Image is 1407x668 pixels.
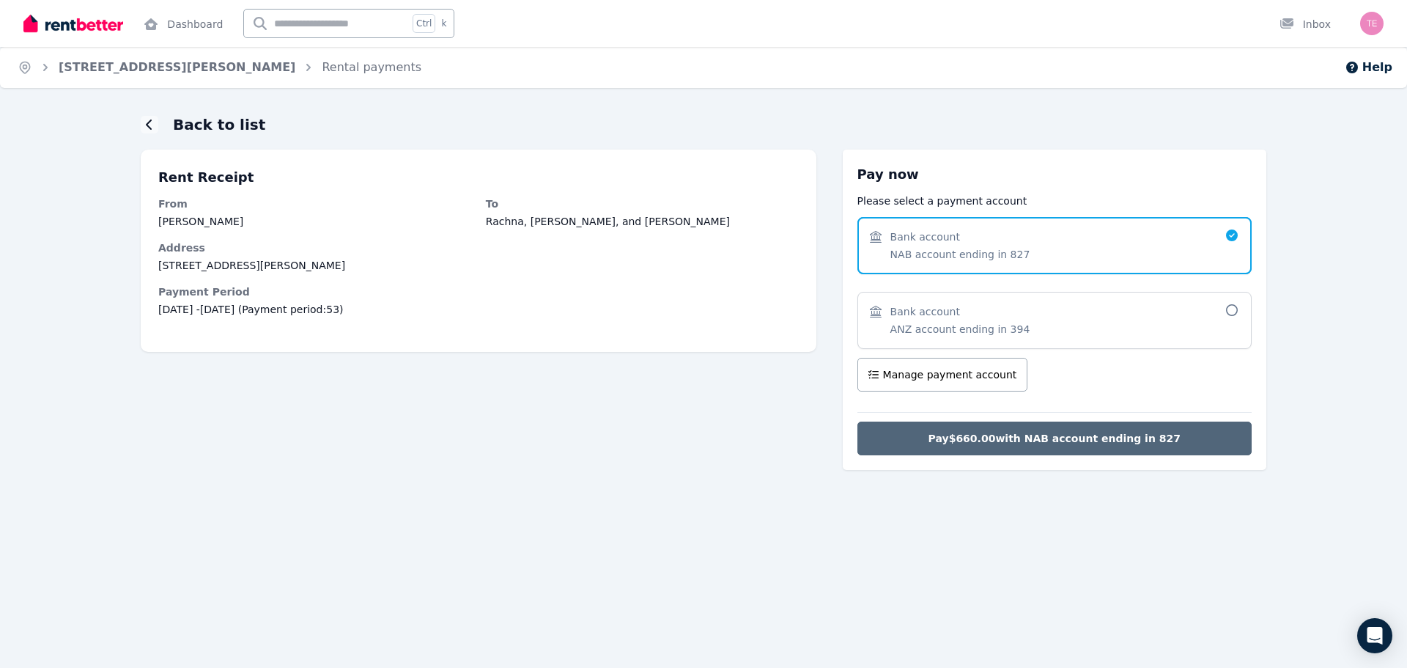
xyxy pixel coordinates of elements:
[890,230,960,244] span: Bank account
[59,60,295,74] a: [STREET_ADDRESS][PERSON_NAME]
[857,422,1252,455] button: Pay$660.00with NAB account ending in 827
[158,167,799,188] p: Rent Receipt
[486,214,799,229] dd: Rachna, [PERSON_NAME], and [PERSON_NAME]
[890,322,1030,337] span: ANZ account ending in 394
[158,214,471,229] dd: [PERSON_NAME]
[441,18,446,29] span: k
[413,14,435,33] span: Ctrl
[322,60,421,74] a: Rental payments
[890,304,960,319] span: Bank account
[173,114,265,135] h1: Back to list
[23,12,123,34] img: RentBetter
[857,358,1028,392] button: Manage payment account
[883,367,1017,382] span: Manage payment account
[486,197,799,211] dt: To
[1357,618,1392,653] div: Open Intercom Messenger
[1279,17,1331,32] div: Inbox
[158,285,799,299] dt: Payment Period
[890,247,1030,262] span: NAB account ending in 827
[857,194,1252,208] p: Please select a payment account
[158,258,799,273] dd: [STREET_ADDRESS][PERSON_NAME]
[1345,59,1392,76] button: Help
[158,241,799,255] dt: Address
[857,164,1252,185] h3: Pay now
[158,197,471,211] dt: From
[1360,12,1384,35] img: Pushpa Pillay
[158,302,799,317] span: [DATE] - [DATE] (Payment period: 53 )
[928,431,1181,446] span: Pay $660.00 with NAB account ending in 827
